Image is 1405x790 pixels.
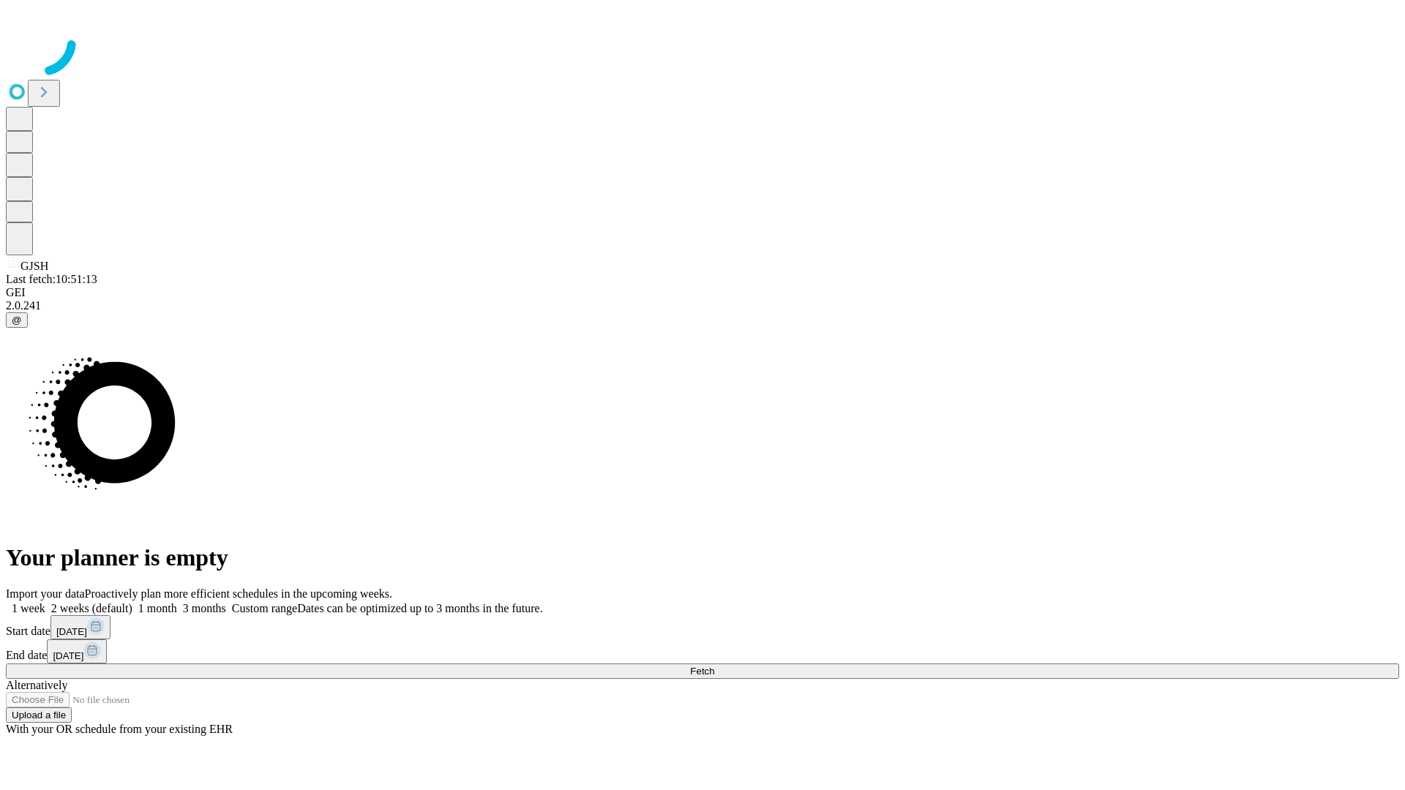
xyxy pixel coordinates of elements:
[297,602,542,614] span: Dates can be optimized up to 3 months in the future.
[6,299,1399,312] div: 2.0.241
[6,663,1399,679] button: Fetch
[6,615,1399,639] div: Start date
[6,587,85,600] span: Import your data
[20,260,48,272] span: GJSH
[47,639,107,663] button: [DATE]
[6,286,1399,299] div: GEI
[183,602,226,614] span: 3 months
[85,587,392,600] span: Proactively plan more efficient schedules in the upcoming weeks.
[12,602,45,614] span: 1 week
[138,602,177,614] span: 1 month
[690,666,714,677] span: Fetch
[6,544,1399,571] h1: Your planner is empty
[12,315,22,326] span: @
[50,615,110,639] button: [DATE]
[51,602,132,614] span: 2 weeks (default)
[56,626,87,637] span: [DATE]
[6,273,97,285] span: Last fetch: 10:51:13
[6,639,1399,663] div: End date
[6,707,72,723] button: Upload a file
[6,312,28,328] button: @
[53,650,83,661] span: [DATE]
[6,723,233,735] span: With your OR schedule from your existing EHR
[6,679,67,691] span: Alternatively
[232,602,297,614] span: Custom range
